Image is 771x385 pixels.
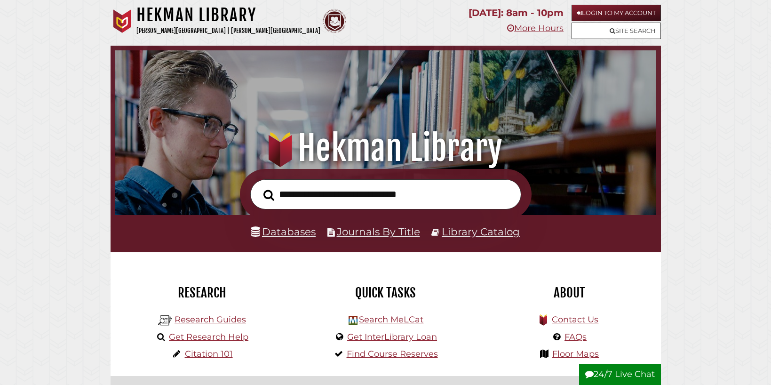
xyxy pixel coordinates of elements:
[552,349,599,359] a: Floor Maps
[347,349,438,359] a: Find Course Reserves
[552,314,598,325] a: Contact Us
[136,25,320,36] p: [PERSON_NAME][GEOGRAPHIC_DATA] | [PERSON_NAME][GEOGRAPHIC_DATA]
[301,285,470,301] h2: Quick Tasks
[349,316,358,325] img: Hekman Library Logo
[263,189,274,201] i: Search
[564,332,587,342] a: FAQs
[347,332,437,342] a: Get InterLibrary Loan
[127,128,644,169] h1: Hekman Library
[337,225,420,238] a: Journals By Title
[136,5,320,25] h1: Hekman Library
[169,332,248,342] a: Get Research Help
[572,23,661,39] a: Site Search
[507,23,564,33] a: More Hours
[111,9,134,33] img: Calvin University
[485,285,654,301] h2: About
[185,349,233,359] a: Citation 101
[259,187,279,204] button: Search
[251,225,316,238] a: Databases
[572,5,661,21] a: Login to My Account
[469,5,564,21] p: [DATE]: 8am - 10pm
[359,314,423,325] a: Search MeLCat
[442,225,520,238] a: Library Catalog
[323,9,346,33] img: Calvin Theological Seminary
[158,313,172,328] img: Hekman Library Logo
[118,285,287,301] h2: Research
[175,314,246,325] a: Research Guides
